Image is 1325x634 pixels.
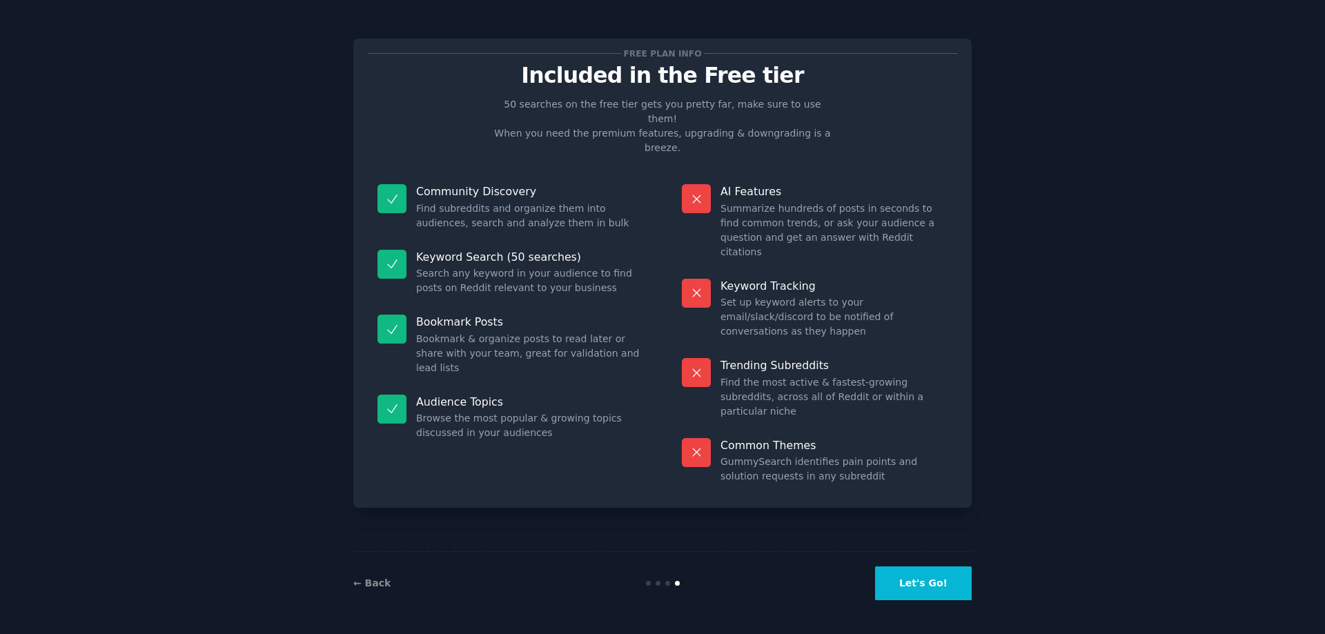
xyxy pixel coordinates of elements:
dd: GummySearch identifies pain points and solution requests in any subreddit [720,455,948,484]
dd: Find subreddits and organize them into audiences, search and analyze them in bulk [416,201,643,230]
a: ← Back [353,577,391,588]
p: Included in the Free tier [368,63,957,88]
dd: Set up keyword alerts to your email/slack/discord to be notified of conversations as they happen [720,295,948,339]
p: Bookmark Posts [416,315,643,329]
dd: Summarize hundreds of posts in seconds to find common trends, or ask your audience a question and... [720,201,948,259]
p: Community Discovery [416,184,643,199]
p: AI Features [720,184,948,199]
dd: Bookmark & organize posts to read later or share with your team, great for validation and lead lists [416,332,643,375]
p: Trending Subreddits [720,358,948,373]
span: Free plan info [621,46,704,61]
p: Keyword Search (50 searches) [416,250,643,264]
button: Let's Go! [875,566,972,600]
p: Audience Topics [416,395,643,409]
p: Common Themes [720,438,948,453]
p: Keyword Tracking [720,279,948,293]
p: 50 searches on the free tier gets you pretty far, make sure to use them! When you need the premiu... [489,97,836,155]
dd: Browse the most popular & growing topics discussed in your audiences [416,411,643,440]
dd: Find the most active & fastest-growing subreddits, across all of Reddit or within a particular niche [720,375,948,419]
dd: Search any keyword in your audience to find posts on Reddit relevant to your business [416,266,643,295]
